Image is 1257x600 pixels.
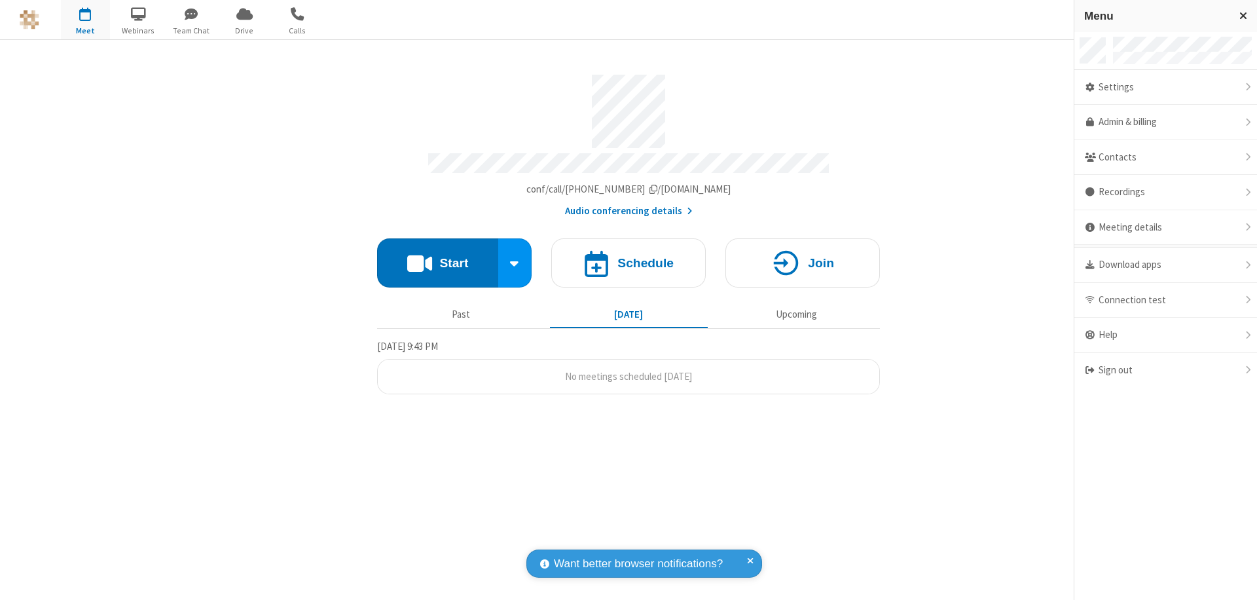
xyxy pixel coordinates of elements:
button: Upcoming [718,302,875,327]
span: [DATE] 9:43 PM [377,340,438,352]
span: Copy my meeting room link [526,183,731,195]
span: Meet [61,25,110,37]
div: Contacts [1074,140,1257,176]
button: Start [377,238,498,288]
span: Drive [220,25,269,37]
button: Join [725,238,880,288]
img: QA Selenium DO NOT DELETE OR CHANGE [20,10,39,29]
div: Download apps [1074,248,1257,283]
button: Audio conferencing details [565,204,693,219]
span: Team Chat [167,25,216,37]
div: Help [1074,318,1257,353]
section: Account details [377,65,880,219]
h4: Start [439,257,468,269]
button: Past [382,302,540,327]
button: Copy my meeting room linkCopy my meeting room link [526,182,731,197]
h4: Join [808,257,834,269]
div: Connection test [1074,283,1257,318]
div: Sign out [1074,353,1257,388]
span: Want better browser notifications? [554,555,723,572]
a: Admin & billing [1074,105,1257,140]
button: Schedule [551,238,706,288]
span: Webinars [114,25,163,37]
div: Start conference options [498,238,532,288]
h4: Schedule [617,257,674,269]
button: [DATE] [550,302,708,327]
span: No meetings scheduled [DATE] [565,370,692,383]
section: Today's Meetings [377,339,880,395]
div: Settings [1074,70,1257,105]
span: Calls [273,25,322,37]
div: Meeting details [1074,210,1257,246]
h3: Menu [1084,10,1228,22]
div: Recordings [1074,175,1257,210]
